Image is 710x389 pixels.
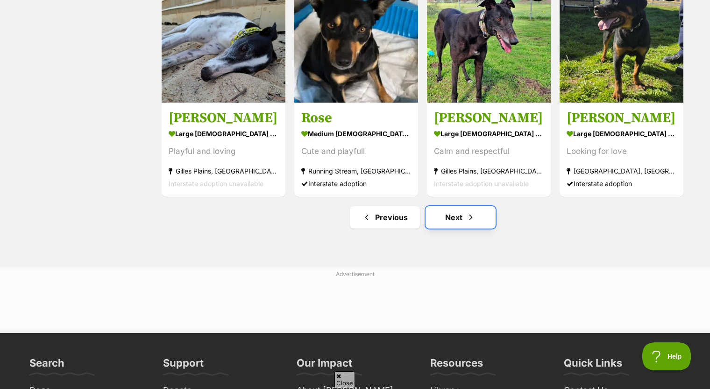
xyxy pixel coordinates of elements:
[567,177,676,190] div: Interstate adoption
[294,102,418,197] a: Rose medium [DEMOGRAPHIC_DATA] Dog Cute and playfull Running Stream, [GEOGRAPHIC_DATA] Interstate...
[567,145,676,158] div: Looking for love
[560,102,683,197] a: [PERSON_NAME] large [DEMOGRAPHIC_DATA] Dog Looking for love [GEOGRAPHIC_DATA], [GEOGRAPHIC_DATA] ...
[301,145,411,158] div: Cute and playfull
[434,180,529,188] span: Interstate adoption unavailable
[567,165,676,177] div: [GEOGRAPHIC_DATA], [GEOGRAPHIC_DATA]
[434,109,544,127] h3: [PERSON_NAME]
[169,145,278,158] div: Playful and loving
[564,356,622,375] h3: Quick Links
[567,127,676,140] div: large [DEMOGRAPHIC_DATA] Dog
[334,371,355,388] span: Close
[434,165,544,177] div: Gilles Plains, [GEOGRAPHIC_DATA]
[301,177,411,190] div: Interstate adoption
[169,109,278,127] h3: [PERSON_NAME]
[169,180,263,188] span: Interstate adoption unavailable
[642,342,691,370] iframe: Help Scout Beacon - Open
[426,206,496,229] a: Next page
[567,109,676,127] h3: [PERSON_NAME]
[163,356,204,375] h3: Support
[161,206,684,229] nav: Pagination
[301,127,411,140] div: medium [DEMOGRAPHIC_DATA] Dog
[434,145,544,158] div: Calm and respectful
[350,206,420,229] a: Previous page
[301,165,411,177] div: Running Stream, [GEOGRAPHIC_DATA]
[430,356,483,375] h3: Resources
[29,356,64,375] h3: Search
[162,102,285,197] a: [PERSON_NAME] large [DEMOGRAPHIC_DATA] Dog Playful and loving Gilles Plains, [GEOGRAPHIC_DATA] In...
[169,127,278,140] div: large [DEMOGRAPHIC_DATA] Dog
[434,127,544,140] div: large [DEMOGRAPHIC_DATA] Dog
[297,356,352,375] h3: Our Impact
[301,109,411,127] h3: Rose
[169,165,278,177] div: Gilles Plains, [GEOGRAPHIC_DATA]
[427,102,551,197] a: [PERSON_NAME] large [DEMOGRAPHIC_DATA] Dog Calm and respectful Gilles Plains, [GEOGRAPHIC_DATA] I...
